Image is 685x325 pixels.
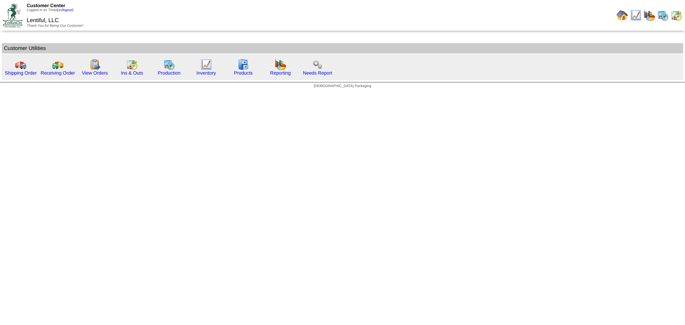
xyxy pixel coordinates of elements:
span: Logged in as Tmadjar [27,8,73,12]
img: line_graph.gif [630,10,641,21]
span: [DEMOGRAPHIC_DATA] Packaging [314,84,371,88]
a: Shipping Order [5,70,37,76]
img: home.gif [616,10,628,21]
a: Production [158,70,181,76]
td: Customer Utilities [2,43,683,54]
img: workorder.gif [89,59,101,70]
img: graph.gif [644,10,655,21]
span: Lentiful, LLC [27,17,59,24]
span: Thank You for Being Our Customer! [27,24,83,28]
img: cabinet.gif [238,59,249,70]
img: truck.gif [15,59,26,70]
span: Customer Center [27,3,65,8]
img: truck2.gif [52,59,64,70]
a: Needs Report [303,70,332,76]
img: ZoRoCo_Logo(Green%26Foil)%20jpg.webp [3,3,22,27]
img: calendarprod.gif [163,59,175,70]
a: (logout) [61,8,73,12]
a: Receiving Order [41,70,75,76]
img: workflow.png [312,59,323,70]
img: calendarinout.gif [671,10,682,21]
img: calendarinout.gif [126,59,138,70]
a: Reporting [270,70,291,76]
img: line_graph.gif [201,59,212,70]
img: calendarprod.gif [657,10,669,21]
a: Inventory [197,70,216,76]
a: Products [234,70,253,76]
a: Ins & Outs [121,70,143,76]
img: graph.gif [275,59,286,70]
a: View Orders [82,70,108,76]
